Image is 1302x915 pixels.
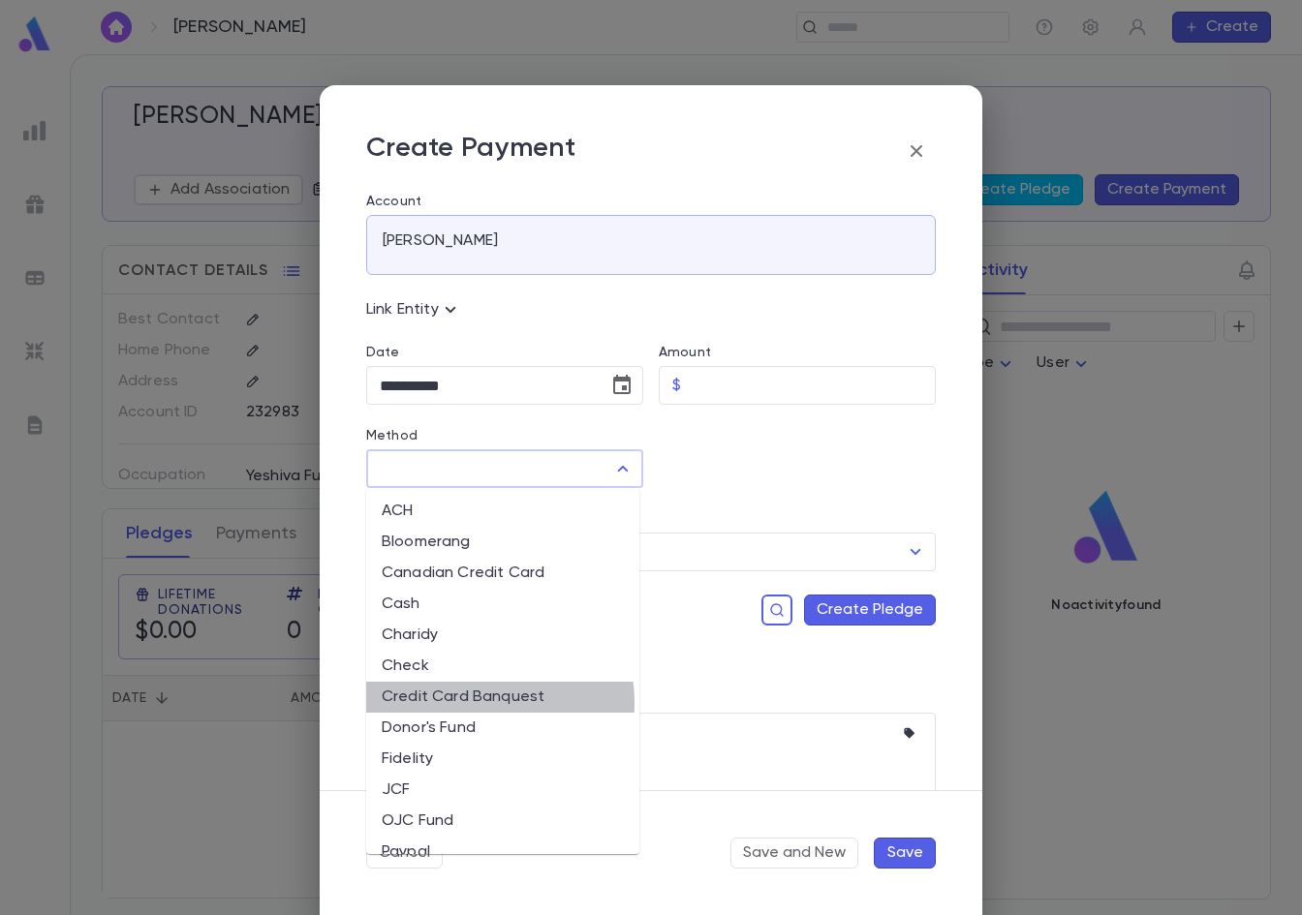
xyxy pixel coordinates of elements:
[366,589,639,620] li: Cash
[366,298,462,321] p: Link Entity
[366,713,639,744] li: Donor's Fund
[366,496,639,527] li: ACH
[366,558,639,589] li: Canadian Credit Card
[383,231,498,251] p: [PERSON_NAME]
[366,345,643,360] label: Date
[366,620,639,651] li: Charidy
[366,775,639,806] li: JCF
[366,682,639,713] li: Credit Card Banquest
[874,838,936,869] button: Save
[366,428,418,443] label: Method
[366,651,639,682] li: Check
[730,838,858,869] button: Save and New
[366,527,639,558] li: Bloomerang
[804,595,936,625] button: Create Pledge
[609,455,636,482] button: Close
[366,132,575,170] p: Create Payment
[366,837,639,868] li: Paypal
[366,806,639,837] li: OJC Fund
[603,366,641,405] button: Choose date, selected date is Sep 1, 2025
[659,345,711,360] label: Amount
[672,376,681,395] p: $
[366,744,639,775] li: Fidelity
[351,625,936,668] div: No Open Pledges
[902,538,929,565] button: Open
[366,194,936,209] label: Account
